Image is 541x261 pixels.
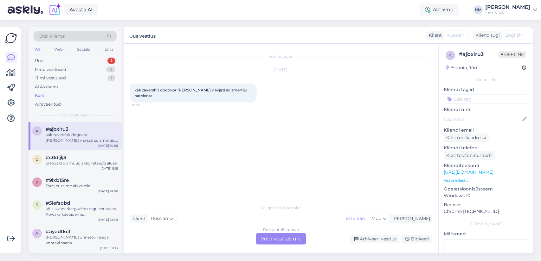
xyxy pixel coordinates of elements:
p: Operatsioonisüsteem [444,186,528,192]
div: Arhiveeritud [35,101,61,108]
span: a [36,231,39,236]
div: Arhiveeri vestlus [350,235,399,243]
span: 5 [36,202,38,207]
span: #9lxb15re [46,177,69,183]
div: [DATE] 12:49 [98,217,118,222]
div: Kõik [35,92,44,99]
div: 1 [107,75,115,81]
div: Russian to Estonian [263,227,299,233]
span: #c0dljlj3 [46,155,66,160]
span: Otsi kliente [39,33,65,40]
div: Kliendi info [444,77,528,83]
div: Estonian [342,214,368,223]
div: [DATE] 11:13 [100,246,118,251]
div: Uus [35,58,43,64]
div: HM [474,5,483,14]
input: Lisa tag [444,94,528,104]
div: # ajbxiru3 [459,51,499,58]
span: Russian [151,215,168,222]
div: Blokeeri [402,235,432,243]
span: kak zavershit dogovor [PERSON_NAME] v svjazi so smertiju patcienta [134,88,248,98]
p: Kliendi telefon [444,145,528,151]
div: Võta vestlus üle [256,233,306,245]
span: #ayadtkcf [46,229,71,234]
div: Estonia, Jüri [446,65,477,71]
span: 10:58 [132,103,156,108]
span: a [36,128,39,133]
p: Chrome [TECHNICAL_ID] [444,208,528,215]
span: Muu [371,215,381,221]
span: 9 [36,180,38,184]
div: [PERSON_NAME] õnnestu Teiega kontaki saada [46,234,118,246]
span: English [505,32,522,39]
div: Vestlus algas [130,54,432,59]
div: Valige keel ja vastake [130,205,432,211]
div: Minu vestlused [35,66,66,73]
p: Vaata edasi ... [444,177,528,183]
a: Avasta AI [64,4,98,15]
div: Tiimi vestlused [35,75,66,81]
div: [DATE] 9:18 [100,166,118,171]
div: AI Assistent [35,84,58,90]
div: Aktiivne [420,4,459,16]
div: [PERSON_NAME] [390,215,430,222]
a: [URL][DOMAIN_NAME] [444,169,493,175]
div: Socials [76,45,91,53]
div: All [34,45,41,53]
div: Invaru OÜ [485,10,530,15]
div: Küsi meiliaadressi [444,134,489,142]
div: Tore, et saime abiks olla! [46,183,118,189]
div: ortoosid on müügis digiretsepti alusel [46,160,118,166]
span: #ajbxiru3 [46,126,68,132]
p: Brauser [444,202,528,208]
div: 1 [107,58,115,64]
p: Kliendi email [444,127,528,134]
div: [PERSON_NAME] [485,5,530,10]
p: Kliendi tag'id [444,86,528,93]
span: a [449,53,452,58]
div: [DATE] 10:58 [98,143,118,148]
div: 0 [106,66,115,73]
p: Klienditeekond [444,162,528,169]
span: #5lefsobd [46,200,70,206]
div: [DATE] [130,67,432,73]
a: [PERSON_NAME]Invaru OÜ [485,5,537,15]
div: Web [53,45,64,53]
div: Email [103,45,117,53]
img: explore-ai [48,3,61,16]
span: Kõik vestlused [61,112,89,118]
span: Russian [447,32,464,39]
span: Offline [499,51,526,58]
p: Kliendi nimi [444,106,528,113]
div: kõik kuunarkargud on reguleeritavad, Kowsky käepideme reguleerimiskõrgus on vahemikus 76-96 cm [46,206,118,217]
div: Klient [130,215,145,222]
input: Lisa nimi [444,116,521,123]
div: Klient [426,32,442,39]
img: Askly Logo [5,32,17,44]
span: c [36,157,39,162]
div: Küsi telefoninumbrit [444,151,495,160]
div: Klienditugi [473,32,500,39]
p: Windows 10 [444,192,528,199]
div: [DATE] 14:58 [98,189,118,194]
div: [PERSON_NAME] [444,221,528,227]
div: kak zavershit dogovor [PERSON_NAME] v svjazi so smertiju patcienta [46,132,118,143]
p: Märkmed [444,231,528,237]
label: Uus vestlus [129,31,156,40]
